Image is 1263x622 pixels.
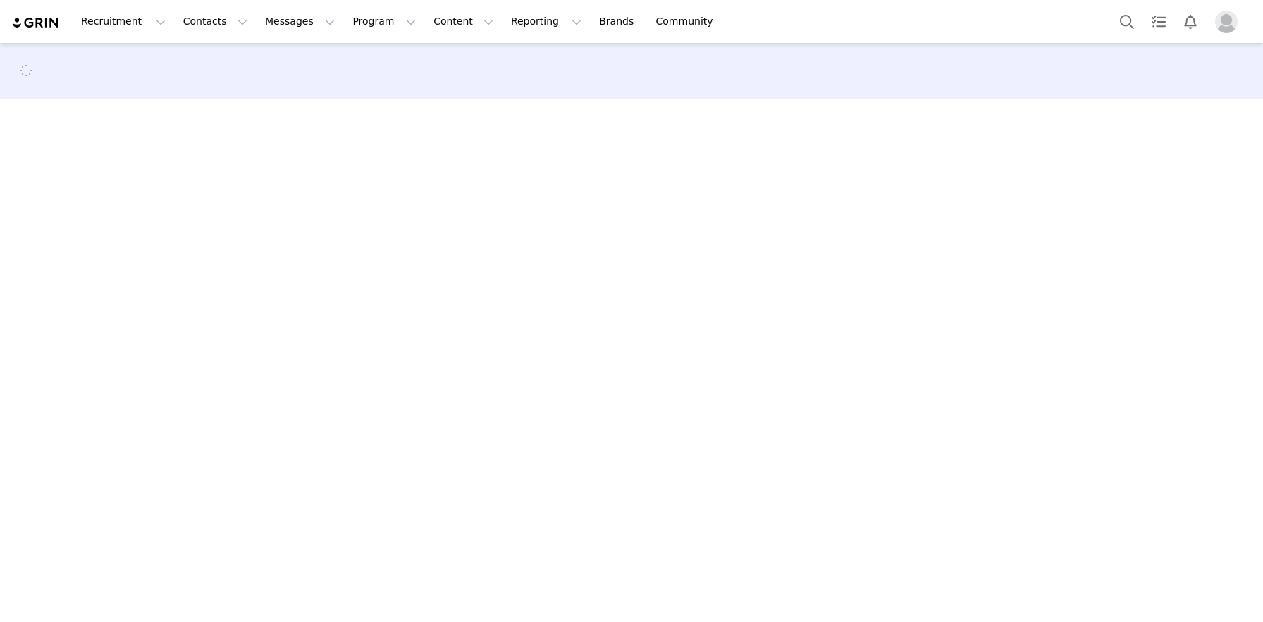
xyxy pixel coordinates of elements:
[591,6,646,37] a: Brands
[1207,11,1252,33] button: Profile
[503,6,590,37] button: Reporting
[11,16,61,30] img: grin logo
[1175,6,1206,37] button: Notifications
[1143,6,1174,37] a: Tasks
[257,6,343,37] button: Messages
[648,6,728,37] a: Community
[1111,6,1142,37] button: Search
[175,6,256,37] button: Contacts
[425,6,502,37] button: Content
[1215,11,1238,33] img: placeholder-profile.jpg
[344,6,424,37] button: Program
[73,6,174,37] button: Recruitment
